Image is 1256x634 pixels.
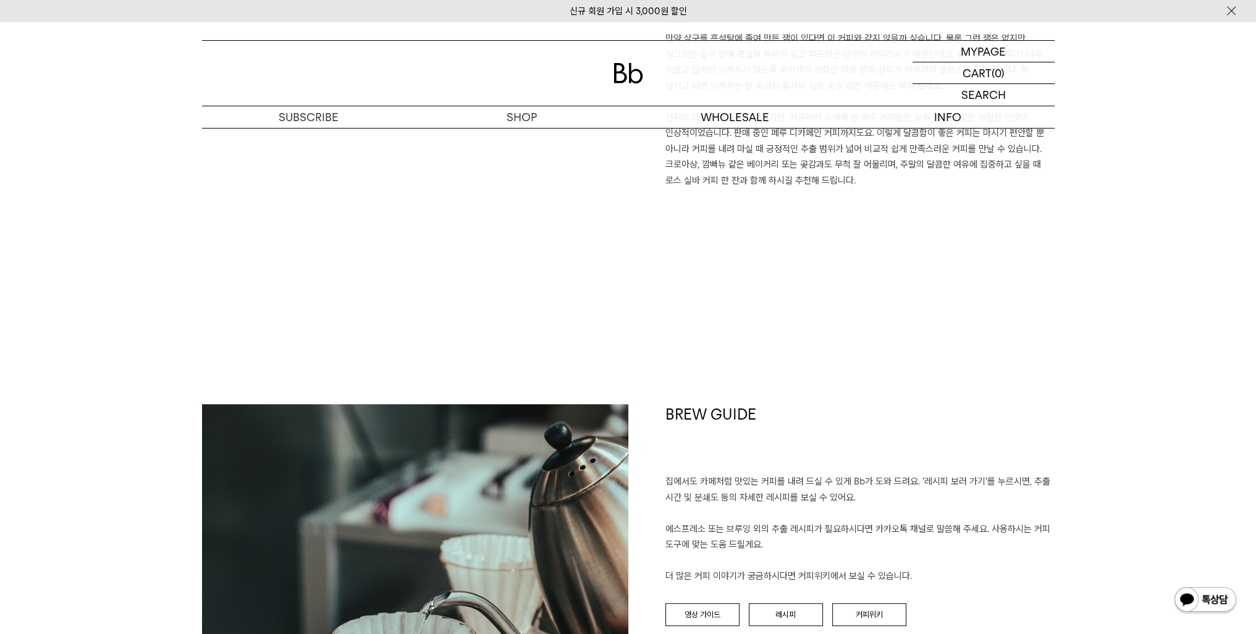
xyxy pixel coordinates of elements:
[613,63,643,83] img: 로고
[912,41,1055,62] a: MYPAGE
[963,62,992,83] p: CART
[961,84,1006,106] p: SEARCH
[665,404,1055,475] h1: BREW GUIDE
[749,603,823,627] a: 레시피
[202,106,415,128] a: SUBSCRIBE
[832,603,906,627] a: 커피위키
[665,603,740,627] a: 영상 가이드
[415,106,628,128] a: SHOP
[665,474,1055,585] p: 집에서도 카페처럼 맛있는 커피를 내려 드실 ﻿수 있게 Bb가 도와 드려요. '레시피 보러 가기'를 누르시면, 추출 시간 및 분쇄도 등의 자세한 레시피를 보실 수 있어요. 에스...
[570,6,687,17] a: 신규 회원 가입 시 3,000원 할인
[912,62,1055,84] a: CART (0)
[628,106,841,128] p: WHOLESALE
[992,62,1005,83] p: (0)
[841,106,1055,128] p: INFO
[1173,586,1237,615] img: 카카오톡 채널 1:1 채팅 버튼
[961,41,1006,62] p: MYPAGE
